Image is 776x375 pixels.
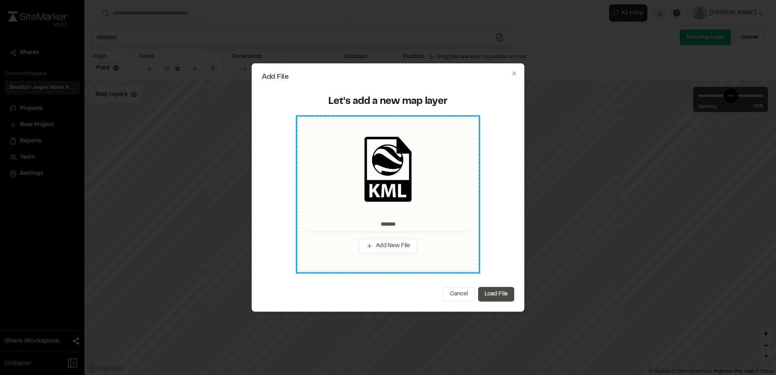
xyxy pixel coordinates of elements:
button: Cancel [443,287,475,302]
div: Add New File [297,116,479,272]
button: Load File [478,287,514,302]
button: Add New File [359,239,417,253]
h2: Add File [262,73,514,81]
img: kml_black_icon.png [356,137,420,202]
div: Let's add a new map layer [267,95,509,108]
